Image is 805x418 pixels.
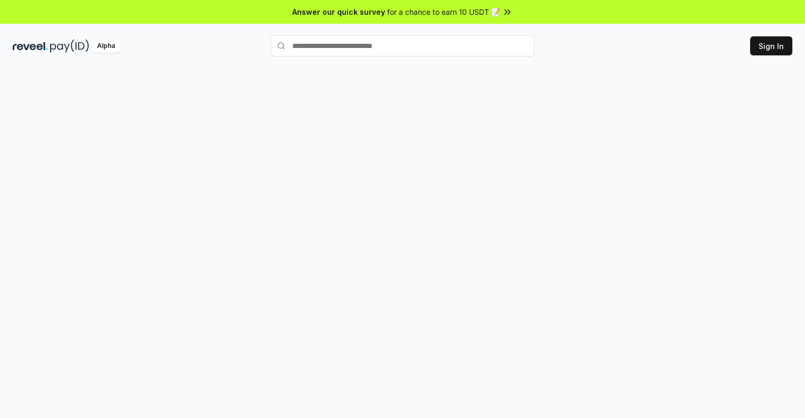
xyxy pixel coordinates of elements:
[292,6,385,17] span: Answer our quick survey
[50,40,89,53] img: pay_id
[91,40,121,53] div: Alpha
[750,36,792,55] button: Sign In
[13,40,48,53] img: reveel_dark
[387,6,500,17] span: for a chance to earn 10 USDT 📝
